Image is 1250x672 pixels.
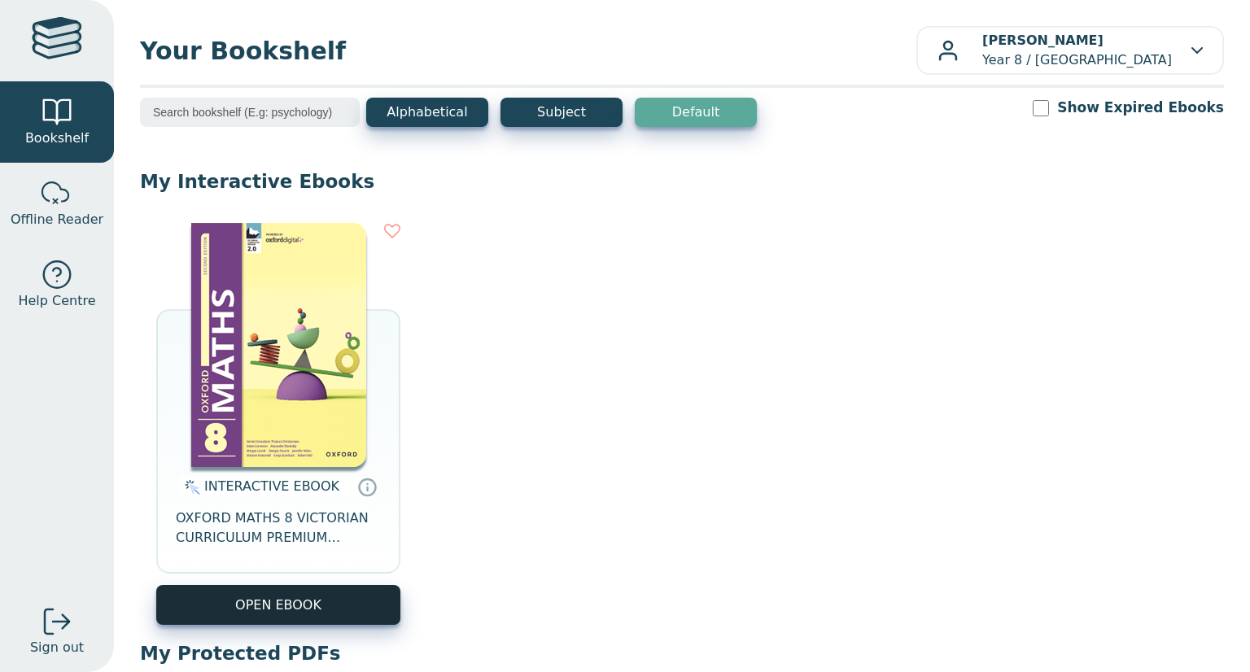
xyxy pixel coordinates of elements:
[140,33,916,69] span: Your Bookshelf
[357,477,377,496] a: Interactive eBooks are accessed online via the publisher’s portal. They contain interactive resou...
[11,210,103,229] span: Offline Reader
[500,98,623,127] button: Subject
[635,98,757,127] button: Default
[1057,98,1224,118] label: Show Expired Ebooks
[191,223,366,467] img: e919e36a-318c-44e4-b2c1-4f0fdaae4347.png
[140,169,1224,194] p: My Interactive Ebooks
[140,98,360,127] input: Search bookshelf (E.g: psychology)
[140,641,1224,665] p: My Protected PDFs
[180,478,200,497] img: interactive.svg
[204,478,339,494] span: INTERACTIVE EBOOK
[176,508,381,548] span: OXFORD MATHS 8 VICTORIAN CURRICULUM PREMIUM DIGITAL ACCESS 2E
[25,129,89,148] span: Bookshelf
[18,291,95,311] span: Help Centre
[366,98,488,127] button: Alphabetical
[982,33,1104,48] b: [PERSON_NAME]
[156,585,400,625] button: OPEN EBOOK
[982,31,1172,70] p: Year 8 / [GEOGRAPHIC_DATA]
[30,638,84,657] span: Sign out
[916,26,1224,75] button: [PERSON_NAME]Year 8 / [GEOGRAPHIC_DATA]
